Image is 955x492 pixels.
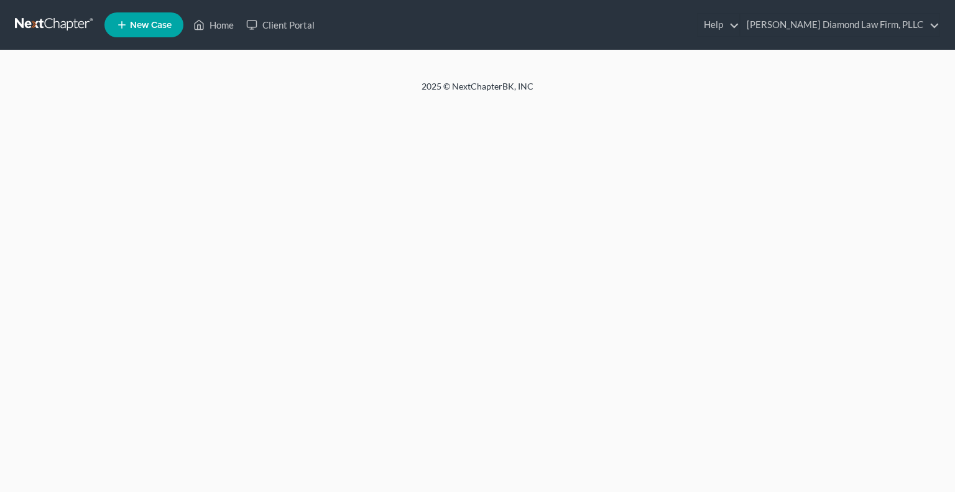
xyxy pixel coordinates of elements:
[123,80,832,103] div: 2025 © NextChapterBK, INC
[698,14,739,36] a: Help
[187,14,240,36] a: Home
[740,14,939,36] a: [PERSON_NAME] Diamond Law Firm, PLLC
[104,12,183,37] new-legal-case-button: New Case
[240,14,321,36] a: Client Portal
